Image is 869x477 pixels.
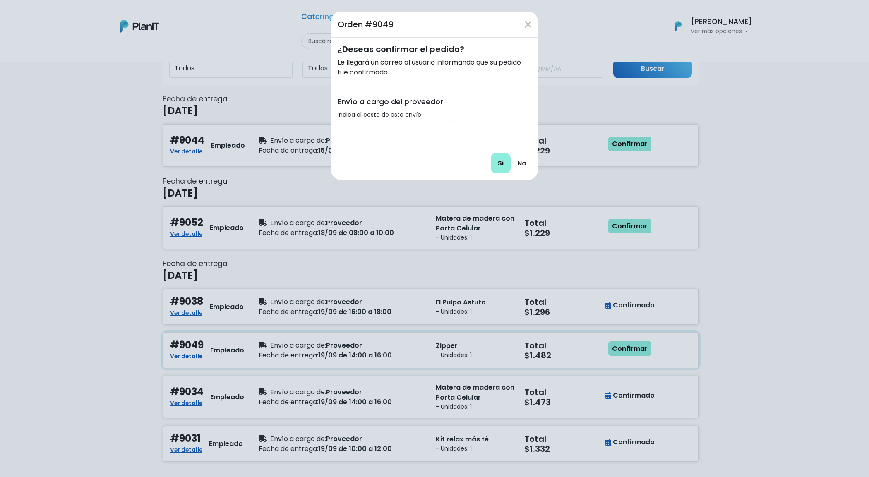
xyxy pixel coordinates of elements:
[338,110,421,119] label: Indica el costo de este envío
[521,18,535,31] button: Close
[338,18,394,31] h5: Orden #9049
[338,58,531,77] p: Le llegará un correo al usuario informando que su pedido fue confirmado.
[491,153,511,173] input: Si
[338,44,531,54] h5: ¿Deseas confirmar el pedido?
[338,98,454,106] h6: Envío a cargo del proveedor
[43,8,119,24] div: ¿Necesitás ayuda?
[512,153,531,173] a: No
